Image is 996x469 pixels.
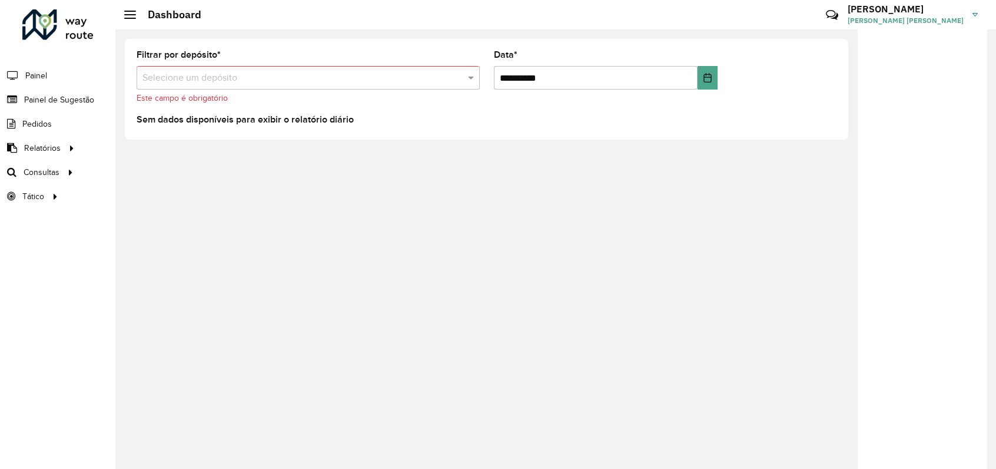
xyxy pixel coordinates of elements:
[494,48,517,62] label: Data
[137,113,354,127] label: Sem dados disponíveis para exibir o relatório diário
[137,48,221,62] label: Filtrar por depósito
[24,142,61,154] span: Relatórios
[137,94,228,103] formly-validation-message: Este campo é obrigatório
[24,94,94,106] span: Painel de Sugestão
[25,70,47,82] span: Painel
[22,190,44,203] span: Tático
[819,2,845,28] a: Contato Rápido
[24,166,59,179] span: Consultas
[698,66,718,90] button: Choose Date
[848,15,964,26] span: [PERSON_NAME] [PERSON_NAME]
[22,118,52,130] span: Pedidos
[136,8,201,21] h2: Dashboard
[848,4,964,15] h3: [PERSON_NAME]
